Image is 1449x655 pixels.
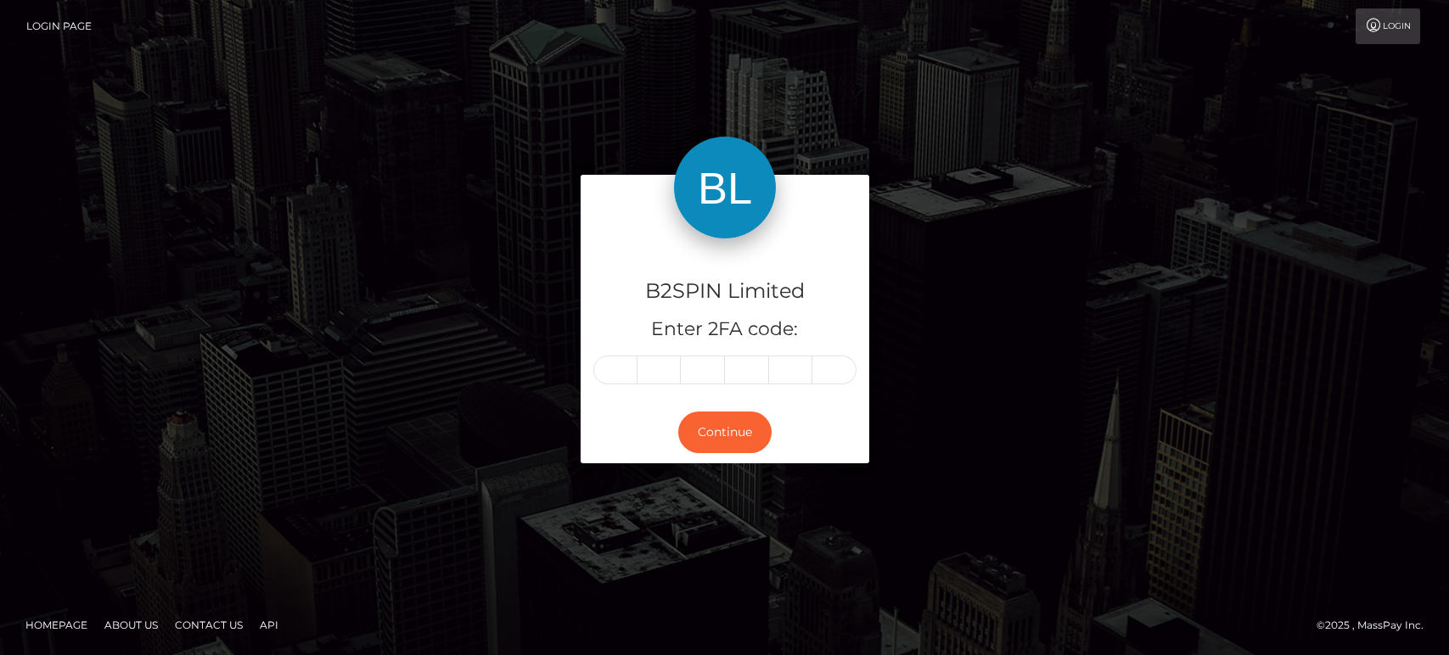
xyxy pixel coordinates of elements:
a: About Us [98,612,165,638]
a: Login Page [26,8,92,44]
div: © 2025 , MassPay Inc. [1317,616,1436,635]
button: Continue [678,411,772,453]
a: Contact Us [168,612,250,638]
a: API [253,612,285,638]
a: Login [1356,8,1420,44]
img: B2SPIN Limited [674,137,776,238]
a: Homepage [19,612,94,638]
h4: B2SPIN Limited [593,277,856,306]
h5: Enter 2FA code: [593,316,856,343]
